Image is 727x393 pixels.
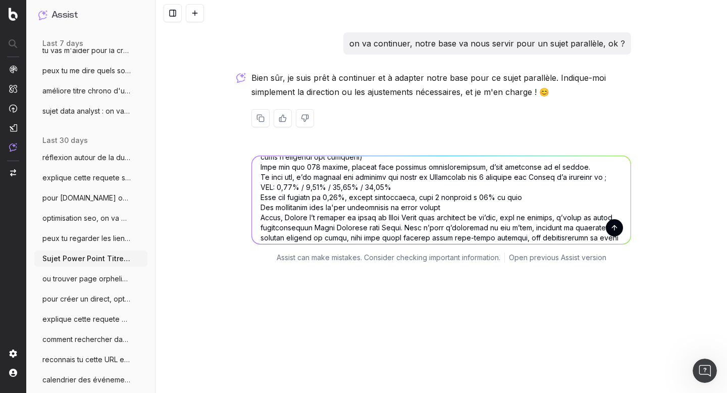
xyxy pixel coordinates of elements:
span: calendrier des événements du mois d'octo [42,375,131,385]
span: optimisation seo, on va mettre des métad [42,213,131,223]
button: pour [DOMAIN_NAME] on va parler de données [34,190,147,206]
button: Assist [38,8,143,22]
button: tu vas m'aider pour la création de [PERSON_NAME] [34,42,147,59]
span: pour [DOMAIN_NAME] on va parler de données [42,193,131,203]
button: calendrier des événements du mois d'octo [34,372,147,388]
button: réflexion autour de la durée de durée de [34,150,147,166]
button: améliore titre chrono d'un article : sur [34,83,147,99]
img: Intelligence [9,84,17,93]
span: améliore titre chrono d'un article : sur [42,86,131,96]
button: reconnais tu cette URL et le contenu htt [34,352,147,368]
button: optimisation seo, on va mettre des métad [34,210,147,226]
h1: Assist [51,8,78,22]
img: Botify logo [9,8,18,21]
iframe: Intercom live chat [693,359,717,383]
span: sujet data analyst : on va faire un rap [42,106,131,116]
span: last 7 days [42,38,83,48]
span: explique cette requete SQL SELECT DIS [42,314,131,324]
span: reconnais tu cette URL et le contenu htt [42,355,131,365]
span: réflexion autour de la durée de durée de [42,153,131,163]
span: peux tu me dire quels sont les fiches jo [42,66,131,76]
img: Switch project [10,169,16,176]
button: explique cette requete SQL SELECT DIS [34,311,147,327]
span: pour créer un direct, optimise le SEO po [42,294,131,304]
button: comment rechercher dans botify des donné [34,331,147,348]
p: on va continuer, notre base va nous servir pour un sujet parallèle, ok ? [349,36,625,51]
button: Sujet Power Point Titre Discover Aide-mo [34,251,147,267]
p: Assist can make mistakes. Consider checking important information. [277,253,500,263]
p: Bien sûr, je suis prêt à continuer et à adapter notre base pour ce sujet parallèle. Indique-moi s... [251,71,631,99]
button: explique cette requete sql : with bloc_ [34,170,147,186]
span: comment rechercher dans botify des donné [42,334,131,345]
img: Botify assist logo [236,73,246,83]
span: Sujet Power Point Titre Discover Aide-mo [42,254,131,264]
img: Assist [9,143,17,152]
span: explique cette requete sql : with bloc_ [42,173,131,183]
button: sujet data analyst : on va faire un rap [34,103,147,119]
button: pour créer un direct, optimise le SEO po [34,291,147,307]
img: My account [9,369,17,377]
button: peux tu me dire quels sont les fiches jo [34,63,147,79]
span: last 30 days [42,135,88,145]
img: Assist [38,10,47,20]
img: Studio [9,124,17,132]
button: ou trouver page orpheline liste [34,271,147,287]
span: ou trouver page orpheline liste [42,274,131,284]
img: Analytics [9,65,17,73]
a: Open previous Assist version [509,253,606,263]
span: tu vas m'aider pour la création de [PERSON_NAME] [42,45,131,56]
textarea: lore ip dolor SIT-amet, co ad eli seddoe tem in utlab etdolorem al enimadmini veniamqui nostru ex... [252,156,631,244]
img: Setting [9,350,17,358]
img: Activation [9,104,17,113]
span: peux tu regarder les liens entrants, sor [42,233,131,243]
button: peux tu regarder les liens entrants, sor [34,230,147,247]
